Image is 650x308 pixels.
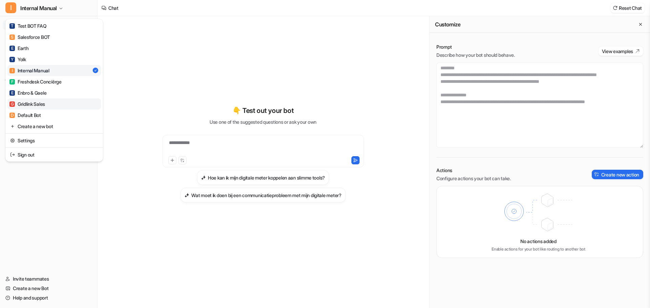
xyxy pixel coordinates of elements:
[9,112,41,119] div: Default Bot
[9,68,15,73] span: I
[9,78,62,85] div: Freshdesk Conciërge
[9,23,15,29] span: T
[9,100,45,108] div: Gridlink Sales
[10,137,15,144] img: reset
[9,46,15,51] span: E
[9,56,26,63] div: Yolk
[10,151,15,158] img: reset
[9,89,46,96] div: Enbro & Gaele
[9,90,15,96] span: E
[7,149,101,160] a: Sign out
[7,121,101,132] a: Create a new bot
[5,19,103,162] div: IInternal Manual
[9,67,49,74] div: Internal Manual
[10,123,15,130] img: reset
[20,3,57,13] span: Internal Manual
[9,45,29,52] div: Earth
[7,135,101,146] a: Settings
[5,2,16,13] span: I
[9,33,50,41] div: Salesforce BOT
[9,79,15,85] span: F
[9,34,15,40] span: S
[9,113,15,118] span: D
[9,57,15,62] span: Y
[9,22,47,29] div: Test BOT FAQ
[9,101,15,107] span: G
